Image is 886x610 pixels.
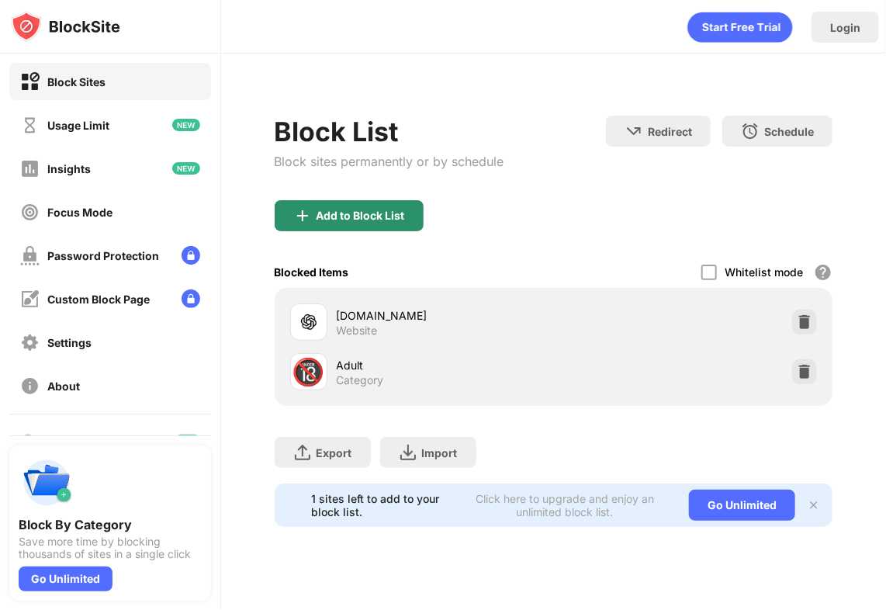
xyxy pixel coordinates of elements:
div: Category [337,373,384,387]
img: focus-off.svg [20,203,40,222]
div: 1 sites left to add to your block list. [312,492,450,518]
div: 🔞 [292,356,325,388]
div: Password Protection [47,249,159,262]
div: animation [687,12,793,43]
div: Save more time by blocking thousands of sites in a single click [19,535,202,560]
img: insights-off.svg [20,159,40,178]
div: Add to Block List [317,210,405,222]
img: block-on.svg [20,72,40,92]
iframe: Dialogfeld „Über Google anmelden“ [567,16,870,241]
div: [DOMAIN_NAME] [337,307,554,324]
div: Blocked Items [275,265,349,279]
div: Import [422,446,458,459]
img: settings-off.svg [20,333,40,352]
div: Focus Mode [47,206,112,219]
img: time-usage-off.svg [20,116,40,135]
img: push-categories.svg [19,455,74,511]
div: Go Unlimited [689,490,795,521]
div: Click here to upgrade and enjoy an unlimited block list. [459,492,671,518]
div: Block sites permanently or by schedule [275,154,504,169]
div: Go Unlimited [19,567,112,591]
img: new-icon.svg [172,119,200,131]
div: Block By Category [19,517,202,532]
div: Export [317,446,352,459]
img: password-protection-off.svg [20,246,40,265]
div: Settings [47,336,92,349]
div: Block Sites [47,75,106,88]
img: new-icon.svg [172,162,200,175]
div: Custom Block Page [47,293,150,306]
img: x-button.svg [808,499,820,511]
img: logo-blocksite.svg [11,11,120,42]
img: about-off.svg [20,376,40,396]
img: favicons [299,313,318,331]
img: blocking-icon.svg [19,433,37,452]
img: lock-menu.svg [182,289,200,308]
div: About [47,380,80,393]
div: Usage Limit [47,119,109,132]
div: Website [337,324,378,338]
div: Insights [47,162,91,175]
div: Adult [337,357,554,373]
img: customize-block-page-off.svg [20,289,40,309]
img: lock-menu.svg [182,246,200,265]
div: Whitelist mode [725,265,803,279]
div: Block List [275,116,504,147]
